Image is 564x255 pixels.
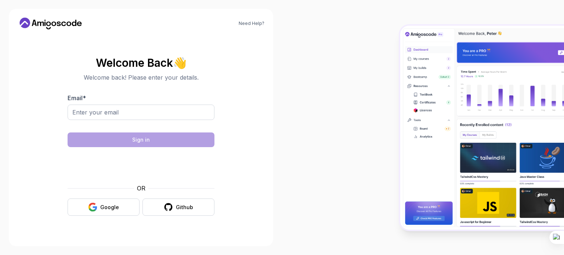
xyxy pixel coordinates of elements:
[68,198,140,216] button: Google
[400,26,564,230] img: Amigoscode Dashboard
[176,204,193,211] div: Github
[68,94,86,102] label: Email *
[68,57,214,69] h2: Welcome Back
[142,198,214,216] button: Github
[100,204,119,211] div: Google
[173,57,187,69] span: 👋
[239,21,264,26] a: Need Help?
[18,18,84,29] a: Home link
[137,184,145,193] p: OR
[68,105,214,120] input: Enter your email
[132,136,150,143] div: Sign in
[68,73,214,82] p: Welcome back! Please enter your details.
[86,152,196,179] iframe: Widget containing checkbox for hCaptcha security challenge
[68,132,214,147] button: Sign in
